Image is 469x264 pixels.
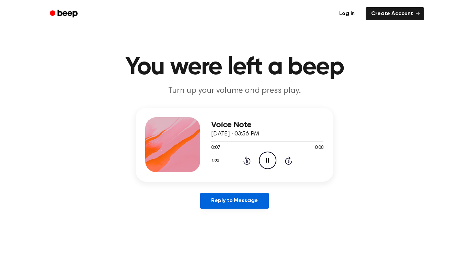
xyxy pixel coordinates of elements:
a: Log in [332,6,362,22]
span: 0:07 [211,144,220,152]
h3: Voice Note [211,120,324,130]
h1: You were left a beep [59,55,410,80]
a: Beep [45,7,84,21]
a: Create Account [366,7,424,20]
span: 0:08 [315,144,324,152]
button: 1.0x [211,155,221,166]
a: Reply to Message [200,193,269,209]
p: Turn up your volume and press play. [103,85,366,97]
span: [DATE] · 03:56 PM [211,131,259,137]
